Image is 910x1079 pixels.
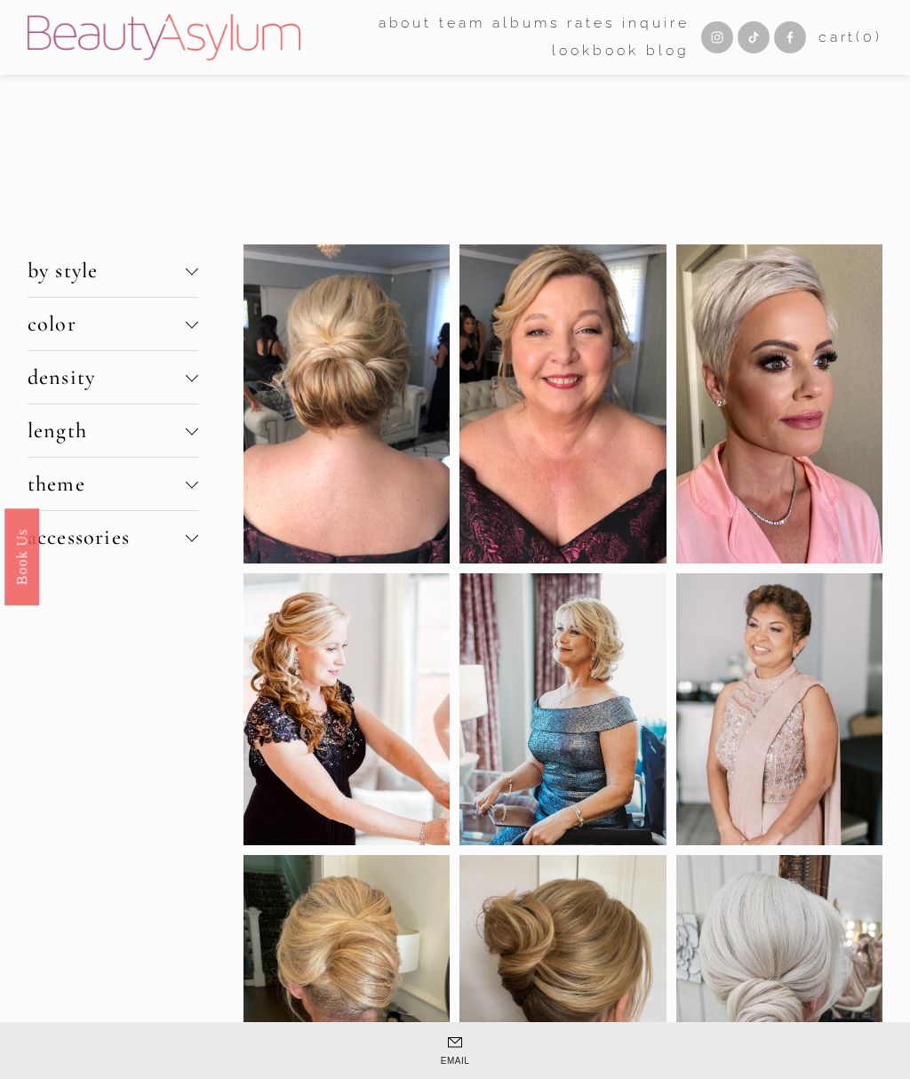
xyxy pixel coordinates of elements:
a: Email [346,1035,564,1066]
span: about [379,11,433,36]
span: team [439,11,485,36]
button: color [28,298,198,350]
a: 0 items in cart [818,25,883,50]
span: color [28,311,186,337]
a: folder dropdown [439,9,485,37]
button: theme [28,458,198,510]
img: Beauty Asylum | Bridal Hair &amp; Makeup Charlotte &amp; Atlanta [28,14,300,60]
span: accessories [28,524,186,550]
a: Book Us [4,508,39,605]
button: accessories [28,511,198,563]
a: folder dropdown [379,9,433,37]
a: albums [492,9,560,37]
a: Inquire [622,9,690,37]
span: 0 [863,28,875,45]
a: Facebook [774,21,806,53]
a: Lookbook [552,37,639,66]
span: density [28,364,186,390]
button: length [28,404,198,457]
a: TikTok [738,21,770,53]
span: ( ) [856,28,882,45]
a: Blog [646,37,690,66]
span: by style [28,258,186,284]
a: Rates [567,9,615,37]
span: Email [346,1057,564,1066]
span: length [28,418,186,444]
button: by style [28,244,198,297]
button: density [28,351,198,404]
span: theme [28,471,186,497]
a: Instagram [701,21,733,53]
